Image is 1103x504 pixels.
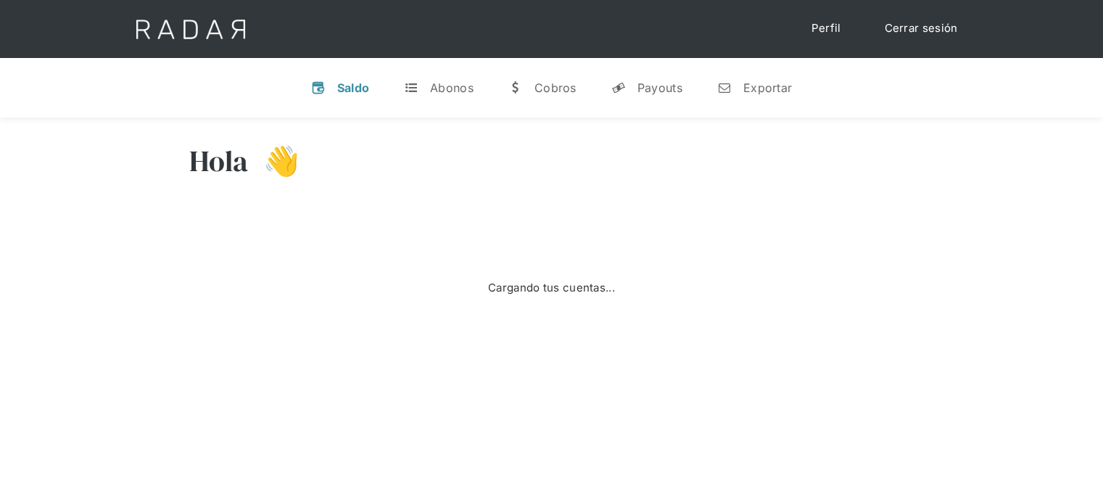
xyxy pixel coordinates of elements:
a: Perfil [797,15,856,43]
div: t [404,80,418,95]
h3: 👋 [249,143,299,179]
div: y [611,80,626,95]
div: n [717,80,732,95]
div: w [508,80,523,95]
div: Abonos [430,80,474,95]
h3: Hola [189,143,249,179]
div: Saldo [337,80,370,95]
div: Payouts [637,80,682,95]
div: Cobros [534,80,577,95]
div: v [311,80,326,95]
div: Cargando tus cuentas... [488,280,615,297]
div: Exportar [743,80,792,95]
a: Cerrar sesión [870,15,972,43]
